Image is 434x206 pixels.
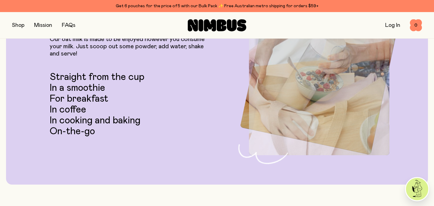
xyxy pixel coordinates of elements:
[50,126,214,137] li: On-the-go
[12,2,422,10] div: Get 6 pouches for the price of 5 with our Bulk Pack ✨ Free Australian metro shipping for orders $59+
[34,23,52,28] a: Mission
[62,23,75,28] a: FAQs
[249,14,389,155] img: Placing Nimbus Shaker Bottle in tote bag
[50,93,214,104] li: For breakfast
[50,36,214,57] p: Our oat milk is made to be enjoyed however you consume your milk. Just scoop out some powder, add...
[50,83,214,93] li: In a smoothie
[50,115,214,126] li: In cooking and baking
[406,178,428,200] img: agent
[50,104,214,115] li: In coffee
[385,23,400,28] a: Log In
[410,19,422,31] button: 0
[50,72,214,83] li: Straight from the cup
